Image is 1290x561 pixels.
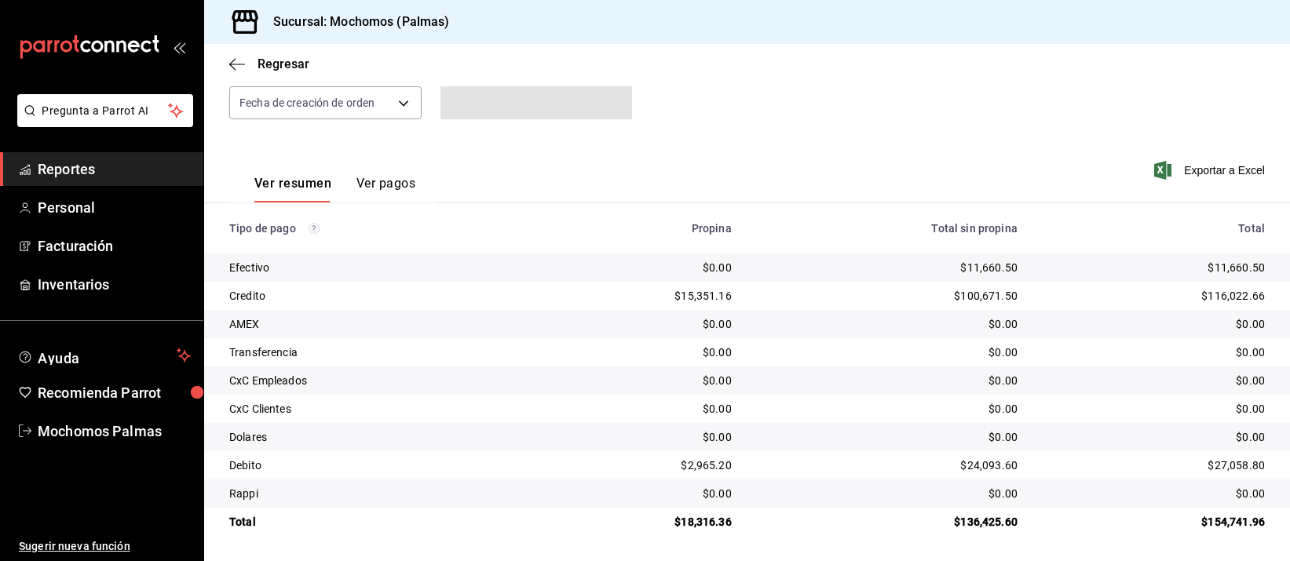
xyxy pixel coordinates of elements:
div: $0.00 [1043,486,1265,501]
span: Mochomos Palmas [38,421,191,442]
div: $0.00 [546,316,732,332]
div: $0.00 [546,429,732,445]
div: Dolares [229,429,521,445]
div: $0.00 [1043,373,1265,388]
div: $154,741.96 [1043,514,1265,530]
div: Efectivo [229,260,521,275]
h3: Sucursal: Mochomos (Palmas) [261,13,450,31]
div: Tipo de pago [229,222,521,235]
svg: Los pagos realizados con Pay y otras terminales son montos brutos. [309,223,320,234]
div: $0.00 [757,344,1018,360]
div: Credito [229,288,521,304]
div: $11,660.50 [757,260,1018,275]
span: Inventarios [38,274,191,295]
div: CxC Clientes [229,401,521,417]
div: $27,058.80 [1043,457,1265,473]
div: $0.00 [757,486,1018,501]
div: $0.00 [1043,316,1265,332]
button: Ver resumen [254,176,331,202]
button: Ver pagos [356,176,415,202]
div: $24,093.60 [757,457,1018,473]
div: Total [229,514,521,530]
div: CxC Empleados [229,373,521,388]
span: Recomienda Parrot [38,382,191,403]
div: Total sin propina [757,222,1018,235]
div: $18,316.36 [546,514,732,530]
div: $0.00 [1043,344,1265,360]
button: Exportar a Excel [1157,161,1265,180]
span: Pregunta a Parrot AI [42,103,169,119]
div: $136,425.60 [757,514,1018,530]
div: Total [1043,222,1265,235]
a: Pregunta a Parrot AI [11,114,193,130]
div: $0.00 [757,401,1018,417]
div: $0.00 [1043,429,1265,445]
span: Ayuda [38,346,170,365]
span: Reportes [38,158,191,180]
div: $2,965.20 [546,457,732,473]
button: Pregunta a Parrot AI [17,94,193,127]
div: Propina [546,222,732,235]
div: $0.00 [546,344,732,360]
span: Sugerir nueva función [19,538,191,555]
div: $0.00 [546,486,732,501]
div: $0.00 [1043,401,1265,417]
div: $0.00 [546,260,732,275]
div: $0.00 [757,316,1018,332]
div: Debito [229,457,521,473]
div: navigation tabs [254,176,415,202]
div: $11,660.50 [1043,260,1265,275]
div: $116,022.66 [1043,288,1265,304]
div: $15,351.16 [546,288,732,304]
div: Rappi [229,486,521,501]
span: Fecha de creación de orden [239,95,375,111]
div: $0.00 [546,373,732,388]
div: $100,671.50 [757,288,1018,304]
div: $0.00 [757,373,1018,388]
div: $0.00 [546,401,732,417]
button: Regresar [229,56,309,71]
div: Transferencia [229,344,521,360]
div: AMEX [229,316,521,332]
div: $0.00 [757,429,1018,445]
button: open_drawer_menu [173,41,185,53]
span: Facturación [38,235,191,257]
span: Personal [38,197,191,218]
span: Regresar [258,56,309,71]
